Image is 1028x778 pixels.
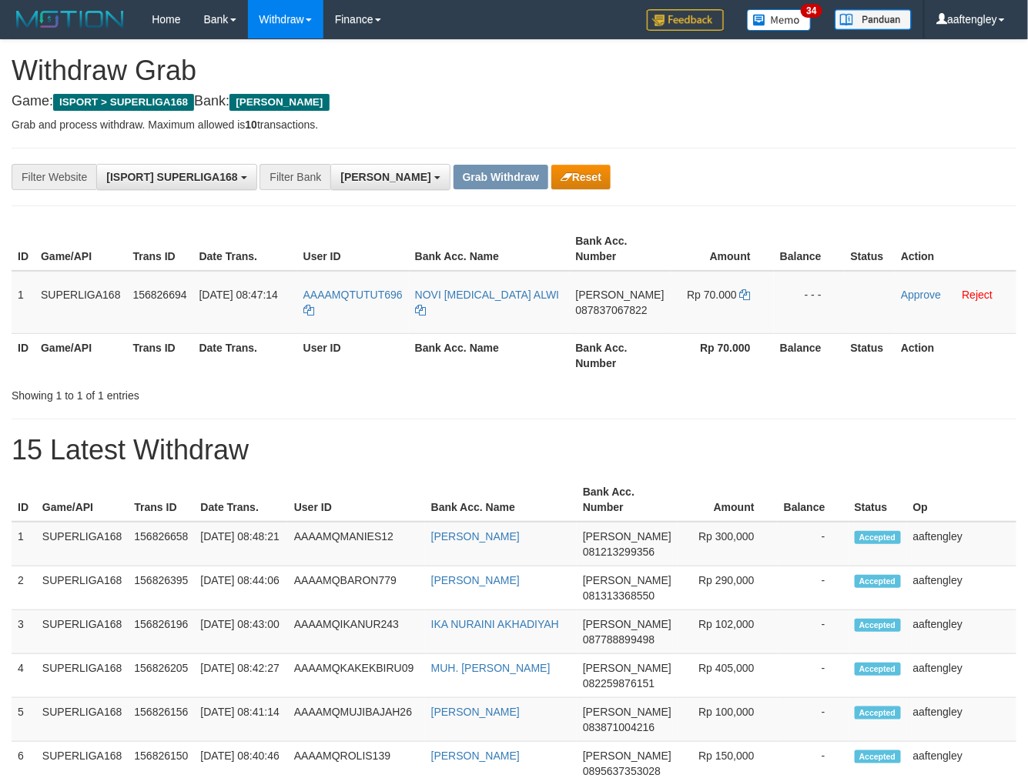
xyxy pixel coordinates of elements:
button: [ISPORT] SUPERLIGA168 [96,164,256,190]
span: Rp 70.000 [687,289,737,301]
span: [ISPORT] SUPERLIGA168 [106,171,237,183]
td: 2 [12,566,36,610]
span: Accepted [855,531,901,544]
td: 1 [12,271,35,334]
button: [PERSON_NAME] [330,164,450,190]
span: Accepted [855,663,901,676]
td: 156826156 [128,698,194,742]
th: Date Trans. [193,333,297,377]
td: Rp 100,000 [678,698,778,742]
span: [PERSON_NAME] [583,574,671,586]
th: Status [849,478,907,522]
th: Date Trans. [194,478,287,522]
td: AAAAMQKAKEKBIRU09 [288,654,425,698]
td: - [778,654,849,698]
th: Action [895,333,1016,377]
div: Filter Bank [260,164,330,190]
span: Accepted [855,706,901,720]
span: [PERSON_NAME] [583,662,671,674]
td: aaftengley [907,610,1016,654]
td: [DATE] 08:42:27 [194,654,287,698]
td: Rp 300,000 [678,522,778,566]
th: Trans ID [127,227,193,271]
img: Feedback.jpg [647,9,724,31]
span: Copy 081213299356 to clipboard [583,546,655,558]
a: [PERSON_NAME] [431,574,520,586]
th: User ID [297,333,409,377]
td: 156826395 [128,566,194,610]
th: Amount [671,227,774,271]
th: ID [12,478,36,522]
td: [DATE] 08:44:06 [194,566,287,610]
h1: 15 Latest Withdraw [12,435,1016,466]
th: User ID [288,478,425,522]
span: [PERSON_NAME] [340,171,430,183]
span: [PERSON_NAME] [583,530,671,543]
span: [PERSON_NAME] [583,750,671,762]
span: [PERSON_NAME] [576,289,665,301]
span: 156826694 [133,289,187,301]
span: Copy 083871004216 to clipboard [583,721,655,733]
td: AAAAMQMUJIBAJAH26 [288,698,425,742]
th: Balance [774,333,845,377]
td: 156826658 [128,522,194,566]
span: AAAAMQTUTUT696 [303,289,403,301]
span: Copy 087837067822 to clipboard [576,304,648,316]
td: 156826196 [128,610,194,654]
div: Filter Website [12,164,96,190]
td: SUPERLIGA168 [36,654,129,698]
td: [DATE] 08:43:00 [194,610,287,654]
th: Trans ID [128,478,194,522]
span: Accepted [855,575,901,588]
a: AAAAMQTUTUT696 [303,289,403,316]
a: MUH. [PERSON_NAME] [431,662,551,674]
td: [DATE] 08:48:21 [194,522,287,566]
td: - [778,698,849,742]
th: Balance [774,227,845,271]
h4: Game: Bank: [12,94,1016,109]
a: [PERSON_NAME] [431,750,520,762]
th: Status [845,227,895,271]
span: Copy 0895637353028 to clipboard [583,765,661,777]
a: NOVI [MEDICAL_DATA] ALWI [415,289,559,316]
td: aaftengley [907,522,1016,566]
td: Rp 290,000 [678,566,778,610]
td: 4 [12,654,36,698]
span: 34 [801,4,822,18]
th: Game/API [35,333,127,377]
td: SUPERLIGA168 [35,271,127,334]
td: aaftengley [907,654,1016,698]
th: Bank Acc. Name [425,478,577,522]
td: Rp 102,000 [678,610,778,654]
td: AAAAMQIKANUR243 [288,610,425,654]
a: Approve [901,289,941,301]
a: [PERSON_NAME] [431,530,520,543]
th: ID [12,333,35,377]
td: Rp 405,000 [678,654,778,698]
td: - [778,566,849,610]
h1: Withdraw Grab [12,55,1016,86]
th: ID [12,227,35,271]
th: Bank Acc. Number [577,478,678,522]
td: 156826205 [128,654,194,698]
span: ISPORT > SUPERLIGA168 [53,94,194,111]
th: Action [895,227,1016,271]
td: AAAAMQBARON779 [288,566,425,610]
th: Balance [778,478,849,522]
span: [PERSON_NAME] [229,94,329,111]
button: Reset [551,165,611,189]
a: IKA NURAINI AKHADIYAH [431,618,559,630]
td: - - - [774,271,845,334]
td: SUPERLIGA168 [36,698,129,742]
img: Button%20Memo.svg [747,9,812,31]
span: [PERSON_NAME] [583,618,671,630]
th: Game/API [35,227,127,271]
div: Showing 1 to 1 of 1 entries [12,382,417,403]
img: MOTION_logo.png [12,8,129,31]
span: Copy 082259876151 to clipboard [583,677,655,690]
td: AAAAMQMANIES12 [288,522,425,566]
td: 3 [12,610,36,654]
span: Accepted [855,750,901,763]
a: Copy 70000 to clipboard [740,289,751,301]
th: Date Trans. [193,227,297,271]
